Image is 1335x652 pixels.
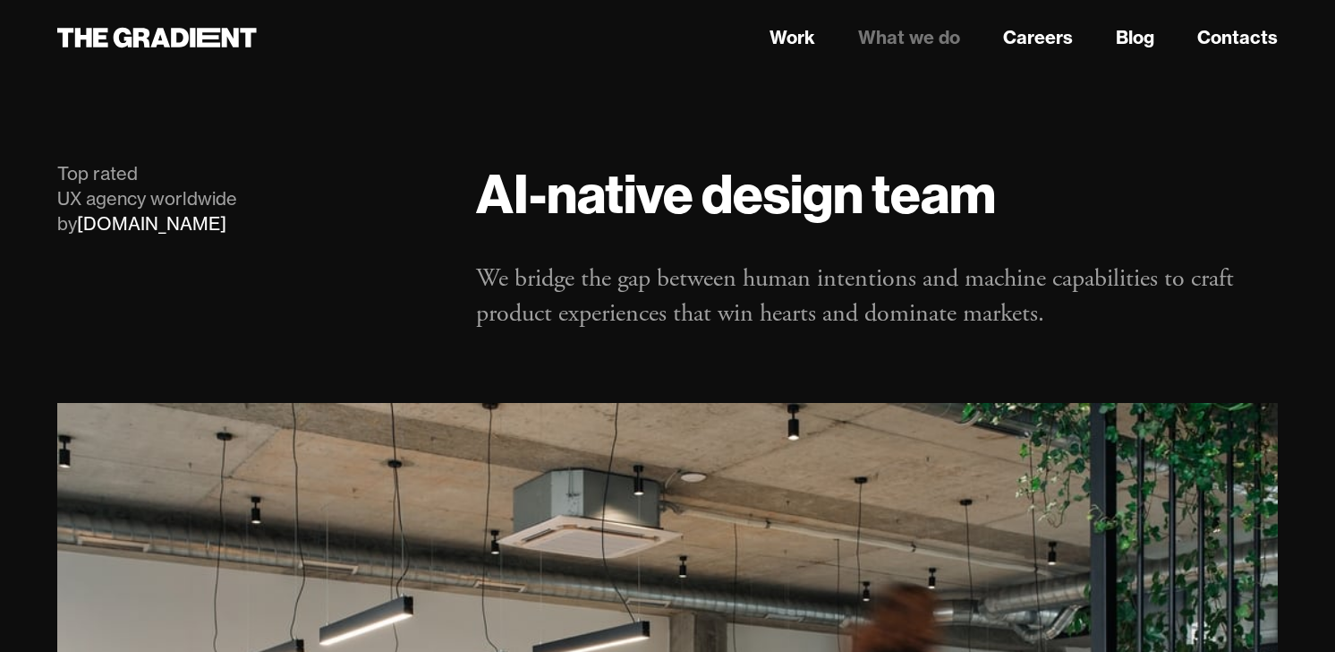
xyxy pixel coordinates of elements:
[770,24,815,51] a: Work
[476,262,1278,331] p: We bridge the gap between human intentions and machine capabilities to craft product experiences ...
[77,212,226,235] a: [DOMAIN_NAME]
[858,24,960,51] a: What we do
[1197,24,1278,51] a: Contacts
[57,161,440,236] div: Top rated UX agency worldwide by
[1003,24,1073,51] a: Careers
[1116,24,1154,51] a: Blog
[476,161,1278,226] h1: AI-native design team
